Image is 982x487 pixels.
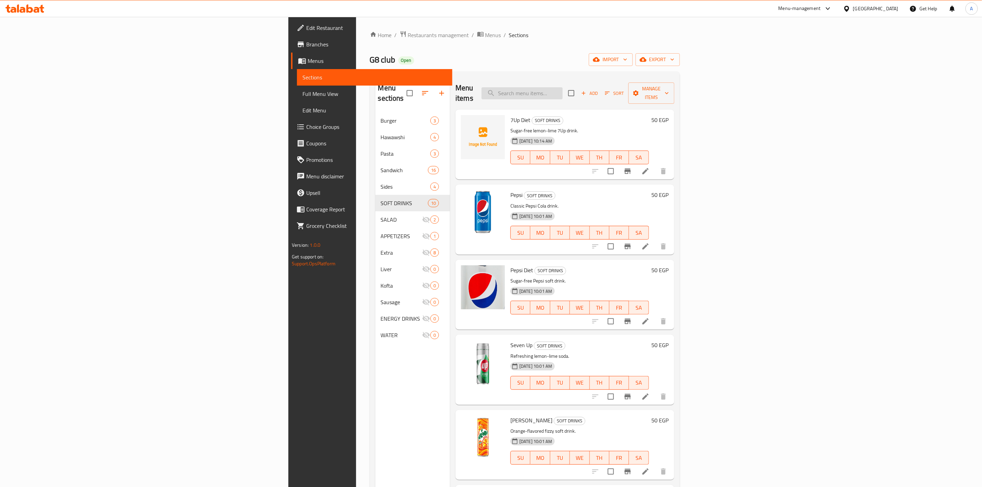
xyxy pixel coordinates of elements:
[652,416,669,425] h6: 50 EGP
[533,153,547,163] span: MO
[381,232,422,240] span: APPETIZERS
[619,388,636,405] button: Branch-specific-item
[593,228,607,238] span: TH
[600,88,628,99] span: Sort items
[619,163,636,179] button: Branch-specific-item
[402,86,417,100] span: Select all sections
[970,5,973,12] span: A
[655,238,672,255] button: delete
[381,215,422,224] div: SALAD
[652,265,669,275] h6: 50 EGP
[578,88,600,99] span: Add item
[532,117,563,124] span: SOFT DRINKS
[554,417,585,425] span: SOFT DRINKS
[306,172,447,180] span: Menu disclaimer
[530,376,550,390] button: MO
[306,24,447,32] span: Edit Restaurant
[477,31,501,40] a: Menus
[306,156,447,164] span: Promotions
[381,182,430,191] span: Sides
[629,451,649,465] button: SA
[292,259,335,268] a: Support.OpsPlatform
[431,217,439,223] span: 2
[573,378,587,388] span: WE
[291,36,452,53] a: Branches
[570,376,589,390] button: WE
[570,226,589,240] button: WE
[510,190,522,200] span: Pepsi
[580,89,599,97] span: Add
[430,133,439,141] div: items
[632,303,646,313] span: SA
[612,378,626,388] span: FR
[370,31,680,40] nav: breadcrumb
[609,151,629,164] button: FR
[604,239,618,254] span: Select to update
[655,313,672,330] button: delete
[302,90,447,98] span: Full Menu View
[632,228,646,238] span: SA
[641,242,650,251] a: Edit menu item
[632,453,646,463] span: SA
[310,241,321,250] span: 1.0.0
[291,135,452,152] a: Coupons
[514,228,528,238] span: SU
[510,126,649,135] p: Sugar-free lemon-lime 7Up drink.
[612,153,626,163] span: FR
[381,265,422,273] span: Liver
[609,226,629,240] button: FR
[510,427,649,435] p: Orange-flavored fizzy soft drink.
[510,265,533,275] span: Pepsi Diet
[641,467,650,476] a: Edit menu item
[509,31,529,39] span: Sections
[550,451,570,465] button: TU
[510,352,649,361] p: Refreshing lemon-lime soda.
[431,332,439,339] span: 0
[517,438,555,445] span: [DATE] 10:01 AM
[375,244,450,261] div: Extra8
[510,376,530,390] button: SU
[514,378,528,388] span: SU
[292,252,323,261] span: Get support on:
[461,115,505,159] img: 7Up Diet
[297,86,452,102] a: Full Menu View
[430,248,439,257] div: items
[381,133,430,141] span: Hawawshi
[573,153,587,163] span: WE
[632,153,646,163] span: SA
[534,342,565,350] div: SOFT DRINKS
[431,233,439,240] span: 1
[570,451,589,465] button: WE
[510,301,530,314] button: SU
[553,378,567,388] span: TU
[605,89,624,97] span: Sort
[619,313,636,330] button: Branch-specific-item
[381,166,428,174] span: Sandwich
[510,340,532,350] span: Seven Up
[306,40,447,48] span: Branches
[485,31,501,39] span: Menus
[461,265,505,309] img: Pepsi Diet
[652,340,669,350] h6: 50 EGP
[524,191,555,200] div: SOFT DRINKS
[422,298,430,306] svg: Inactive section
[291,119,452,135] a: Choice Groups
[553,303,567,313] span: TU
[292,241,309,250] span: Version:
[375,261,450,277] div: Liver0
[381,281,422,290] span: Kofta
[510,226,530,240] button: SU
[604,389,618,404] span: Select to update
[564,86,578,100] span: Select section
[291,152,452,168] a: Promotions
[510,415,552,425] span: [PERSON_NAME]
[652,190,669,200] h6: 50 EGP
[578,88,600,99] button: Add
[455,83,473,103] h2: Menu items
[619,463,636,480] button: Branch-specific-item
[593,378,607,388] span: TH
[629,226,649,240] button: SA
[535,267,566,275] span: SOFT DRINKS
